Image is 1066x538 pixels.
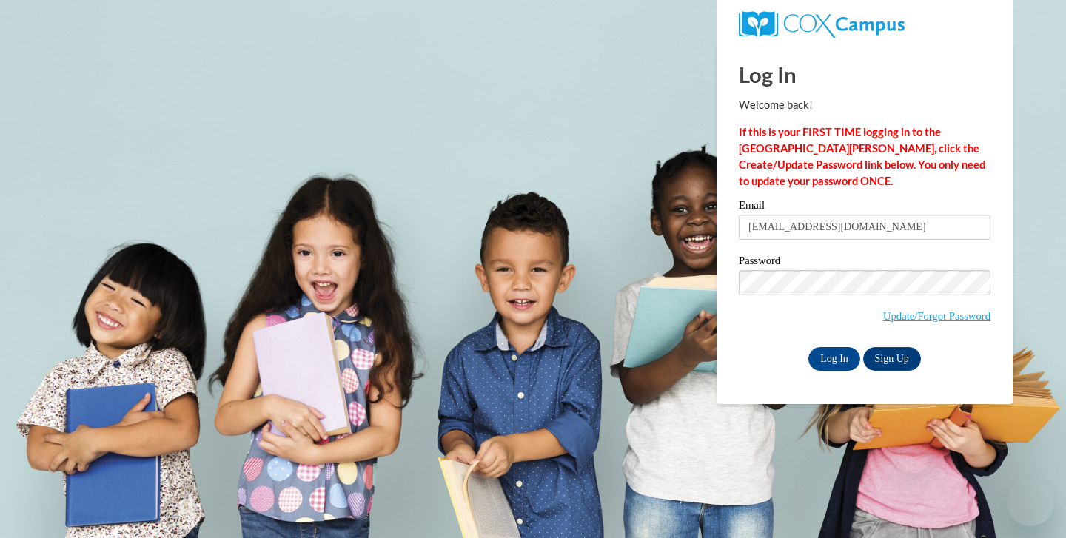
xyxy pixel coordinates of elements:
label: Email [739,200,990,215]
input: Log In [808,347,860,371]
strong: If this is your FIRST TIME logging in to the [GEOGRAPHIC_DATA][PERSON_NAME], click the Create/Upd... [739,126,985,187]
a: COX Campus [739,11,990,38]
a: Sign Up [863,347,921,371]
a: Update/Forgot Password [883,310,990,322]
img: COX Campus [739,11,905,38]
p: Welcome back! [739,97,990,113]
h1: Log In [739,59,990,90]
iframe: Close message [899,443,928,473]
label: Password [739,255,990,270]
iframe: Button to launch messaging window [1007,479,1054,526]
